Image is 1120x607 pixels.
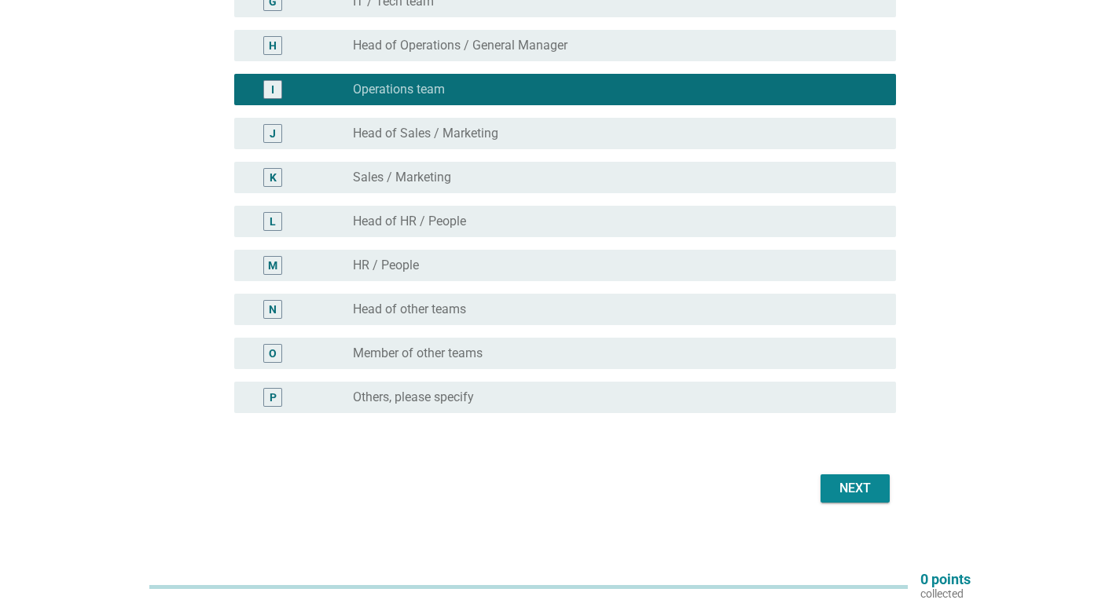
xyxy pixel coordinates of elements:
[920,587,971,601] p: collected
[270,126,276,142] div: J
[920,572,971,587] p: 0 points
[268,258,277,274] div: M
[821,474,890,503] button: Next
[353,302,466,317] label: Head of other teams
[269,302,277,318] div: N
[353,126,498,141] label: Head of Sales / Marketing
[353,214,466,229] label: Head of HR / People
[269,38,277,54] div: H
[353,389,474,405] label: Others, please specify
[269,346,277,362] div: O
[271,82,274,98] div: I
[353,38,567,53] label: Head of Operations / General Manager
[353,170,451,185] label: Sales / Marketing
[353,82,445,97] label: Operations team
[270,389,277,406] div: P
[270,170,277,186] div: K
[353,258,419,273] label: HR / People
[833,479,877,498] div: Next
[353,346,483,361] label: Member of other teams
[270,214,276,230] div: L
